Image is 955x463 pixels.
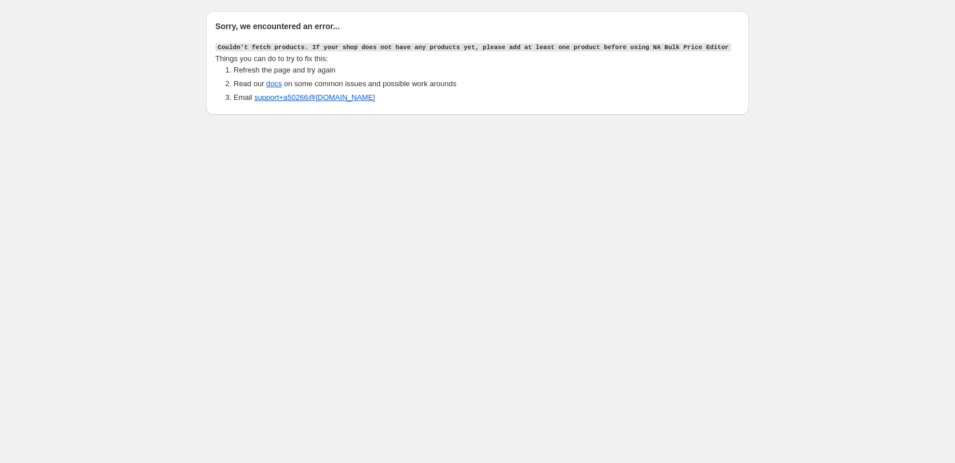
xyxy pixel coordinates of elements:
[266,79,282,88] a: docs
[215,43,731,51] code: Couldn't fetch products. If your shop does not have any products yet, please add at least one pro...
[254,93,375,102] a: support+a50266@[DOMAIN_NAME]
[234,78,740,90] li: Read our on some common issues and possible work arounds
[234,92,740,103] li: Email
[215,54,328,63] span: Things you can do to try to fix this:
[234,65,740,76] li: Refresh the page and try again
[215,21,740,32] h2: Sorry, we encountered an error...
